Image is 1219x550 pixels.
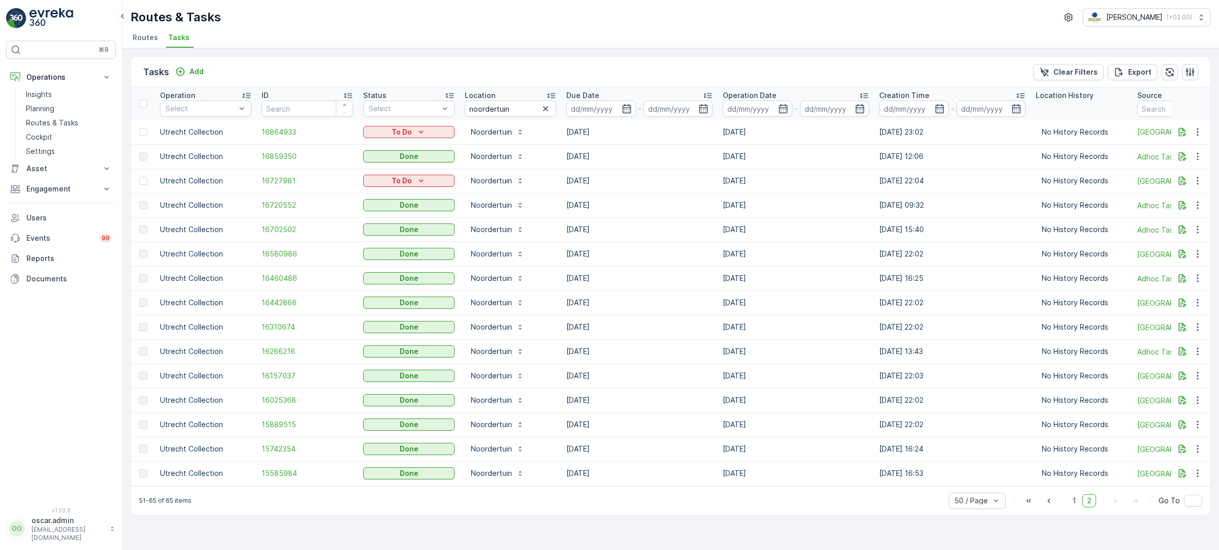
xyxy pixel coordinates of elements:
[363,90,387,101] p: Status
[1042,395,1121,405] p: No History Records
[139,445,147,453] div: Toggle Row Selected
[471,371,512,381] p: Noordertuin
[800,101,870,117] input: dd/mm/yyyy
[874,144,1031,169] td: [DATE] 12:06
[392,176,412,186] p: To Do
[262,90,269,101] p: ID
[160,395,251,405] p: Utrecht Collection
[1083,8,1211,26] button: [PERSON_NAME](+02:00)
[363,248,455,260] button: Done
[400,419,419,430] p: Done
[874,437,1031,461] td: [DATE] 16:24
[465,197,530,213] button: Noordertuin
[139,225,147,234] div: Toggle Row Selected
[465,90,495,101] p: Location
[879,90,929,101] p: Creation Time
[471,200,512,210] p: Noordertuin
[718,242,874,266] td: [DATE]
[471,249,512,259] p: Noordertuin
[644,101,713,117] input: dd/mm/yyyy
[1042,444,1121,454] p: No History Records
[956,101,1026,117] input: dd/mm/yyyy
[6,67,116,87] button: Operations
[1042,322,1121,332] p: No History Records
[102,234,110,242] p: 99
[1053,67,1098,77] p: Clear Filters
[26,132,52,142] p: Cockpit
[1042,468,1121,478] p: No History Records
[465,392,530,408] button: Noordertuin
[718,437,874,461] td: [DATE]
[160,249,251,259] p: Utrecht Collection
[262,151,353,161] a: 16859350
[262,273,353,283] span: 16460486
[1106,12,1163,22] p: [PERSON_NAME]
[718,412,874,437] td: [DATE]
[160,371,251,381] p: Utrecht Collection
[718,217,874,242] td: [DATE]
[561,242,718,266] td: [DATE]
[139,420,147,429] div: Toggle Row Selected
[561,388,718,412] td: [DATE]
[363,272,455,284] button: Done
[363,297,455,309] button: Done
[465,148,530,165] button: Noordertuin
[262,395,353,405] span: 16025368
[718,144,874,169] td: [DATE]
[1036,90,1094,101] p: Location History
[874,364,1031,388] td: [DATE] 22:03
[143,65,169,79] p: Tasks
[363,467,455,479] button: Done
[363,175,455,187] button: To Do
[1042,200,1121,210] p: No History Records
[160,176,251,186] p: Utrecht Collection
[874,169,1031,193] td: [DATE] 22:04
[465,319,530,335] button: Noordertuin
[262,444,353,454] span: 15742354
[465,124,530,140] button: Noordertuin
[566,90,599,101] p: Due Date
[1137,90,1162,101] p: Source
[400,249,419,259] p: Done
[160,419,251,430] p: Utrecht Collection
[566,101,636,117] input: dd/mm/yyyy
[262,127,353,137] a: 16864933
[879,101,949,117] input: dd/mm/yyyy
[1042,176,1121,186] p: No History Records
[262,346,353,357] a: 16266216
[718,120,874,144] td: [DATE]
[363,199,455,211] button: Done
[262,371,353,381] span: 16157037
[363,394,455,406] button: Done
[1068,494,1080,507] span: 1
[160,200,251,210] p: Utrecht Collection
[363,126,455,138] button: To Do
[561,461,718,486] td: [DATE]
[139,201,147,209] div: Toggle Row Selected
[951,103,954,115] p: -
[561,315,718,339] td: [DATE]
[369,104,439,114] p: Select
[139,128,147,136] div: Toggle Row Selected
[139,396,147,404] div: Toggle Row Selected
[6,248,116,269] a: Reports
[874,461,1031,486] td: [DATE] 16:53
[160,444,251,454] p: Utrecht Collection
[561,290,718,315] td: [DATE]
[400,224,419,235] p: Done
[471,468,512,478] p: Noordertuin
[400,468,419,478] p: Done
[718,461,874,486] td: [DATE]
[465,368,530,384] button: Noordertuin
[465,465,530,481] button: Noordertuin
[1108,64,1158,80] button: Export
[139,372,147,380] div: Toggle Row Selected
[471,346,512,357] p: Noordertuin
[26,253,112,264] p: Reports
[561,437,718,461] td: [DATE]
[6,515,116,542] button: OOoscar.admin[EMAIL_ADDRESS][DOMAIN_NAME]
[31,526,105,542] p: [EMAIL_ADDRESS][DOMAIN_NAME]
[26,146,55,156] p: Settings
[723,90,777,101] p: Operation Date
